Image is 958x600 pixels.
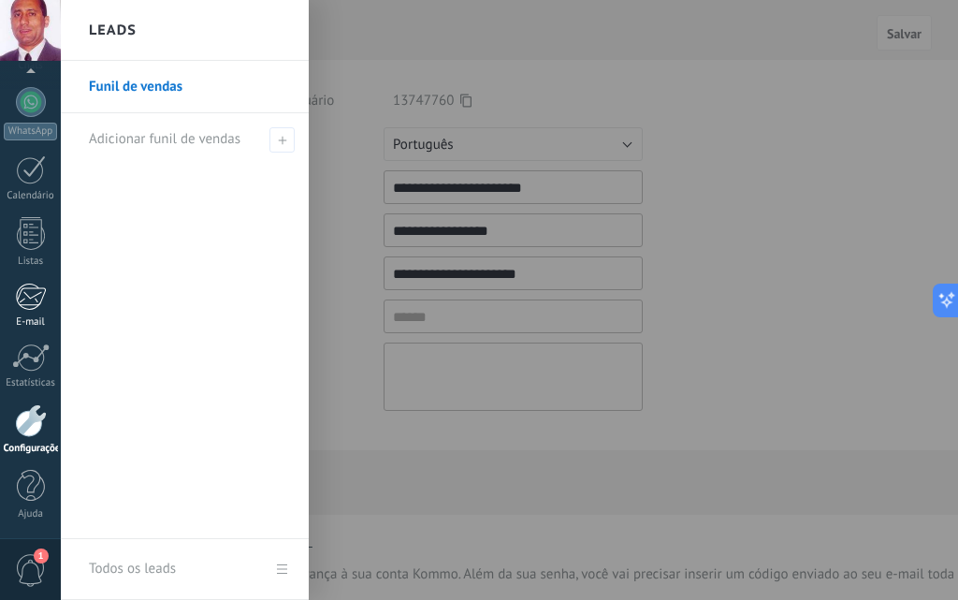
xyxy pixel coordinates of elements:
[4,377,58,389] div: Estatísticas
[89,61,290,113] a: Funil de vendas
[4,123,57,140] div: WhatsApp
[269,127,295,153] span: Adicionar funil de vendas
[89,543,176,595] div: Todos os leads
[4,256,58,268] div: Listas
[34,549,49,563] span: 1
[4,190,58,202] div: Calendário
[61,539,309,600] a: Todos os leads
[89,130,240,148] span: Adicionar funil de vendas
[89,1,137,60] h2: Leads
[4,443,58,455] div: Configurações
[4,508,58,520] div: Ajuda
[4,316,58,329] div: E-mail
